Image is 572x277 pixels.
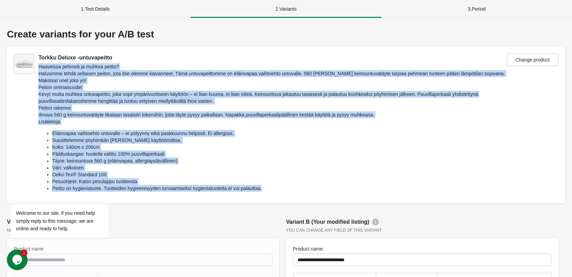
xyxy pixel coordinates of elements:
[52,171,507,178] li: Oeko-Tex® Standard 100
[286,228,559,233] div: You can change any field of this variant
[38,70,507,84] p: Halusimme tehdä sellaisen peiton, jota itse olemme kaivanneet. Tämä untuvapeittomme on eläinvapaa...
[52,137,507,144] li: Suosittelemme pöyhimään [PERSON_NAME] käyttöönottoa.
[38,111,507,118] p: Ilmava 560 g keinountuvatäyte tikataan tasaisiin lokeroihin, jotta täyte pysyy paikallaan. Napakk...
[7,29,565,40] div: Create variants for your A/B test
[52,185,507,192] li: Peitto on hygieniatuote. Tuotteiden hygieenisyyden turvaamiseksi hygieniatuotetta ei voi palauttaa.
[507,54,558,66] button: Change product
[7,142,131,246] iframe: chat widget
[52,157,507,164] li: Täyte: keinountuva 560 g (eläinvapaa, allergiaystävällinen)
[38,118,507,125] h3: Lisätietoja
[52,130,507,137] li: Eläinvapaa vaihtoehto untuvalle – ei pölyynny eikä paakkuunnu helposti. Ei allergisoi.
[293,245,323,252] label: Product name
[286,218,559,226] div: Variant B (Your modified listing)
[515,57,550,63] span: Change product
[38,54,507,62] div: Torkku Deluxe -untuvapeitto
[7,218,279,226] div: Variant A (Control group, original)
[7,228,279,233] div: Needed to compare the changes
[38,63,507,70] h3: Haaveissa pehmeä ja muhkea peitto?
[52,164,507,171] li: Väri: valkoinen
[52,144,507,151] li: Koko: 140cm x 200cm
[38,84,507,91] h3: Peiton ominaisuudet
[38,91,507,104] p: Kevyt mutta muhkea untuvapeitto, joka sopii ympärivuotiseen käyttöön – ei liian kuuma, ei liian v...
[38,104,507,111] h3: Peiton rakenne
[52,151,507,157] li: Päällyskangas: huolella valittu 100% puuvillaperkaali
[52,178,507,185] li: Pesuohjeet: Katso pesulappu tuotteesta
[7,250,29,270] iframe: chat widget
